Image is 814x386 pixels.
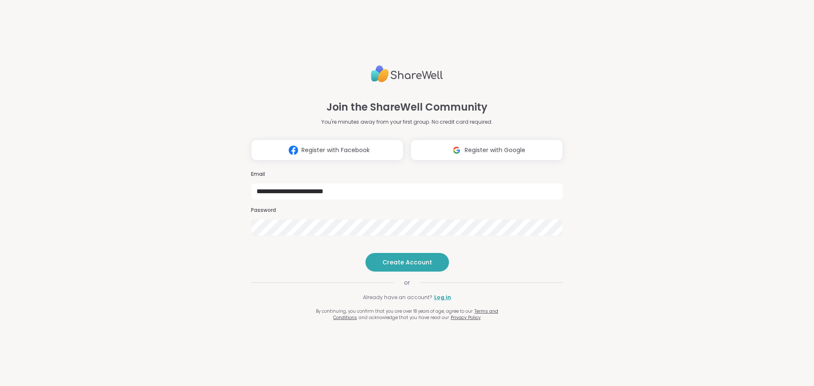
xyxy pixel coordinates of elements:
img: ShareWell Logomark [449,142,465,158]
img: ShareWell Logomark [285,142,301,158]
h3: Password [251,207,563,214]
span: Register with Google [465,146,525,155]
span: and acknowledge that you have read our [359,314,449,321]
button: Register with Google [410,139,563,161]
span: or [394,278,420,287]
h1: Join the ShareWell Community [326,100,488,115]
button: Create Account [365,253,449,272]
a: Privacy Policy [451,314,481,321]
h3: Email [251,171,563,178]
span: Register with Facebook [301,146,370,155]
span: Create Account [382,258,432,267]
button: Register with Facebook [251,139,404,161]
span: Already have an account? [363,294,432,301]
span: By continuing, you confirm that you are over 18 years of age, agree to our [316,308,473,314]
a: Terms and Conditions [333,308,498,321]
a: Log in [434,294,451,301]
img: ShareWell Logo [371,62,443,86]
p: You're minutes away from your first group. No credit card required. [321,118,493,126]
